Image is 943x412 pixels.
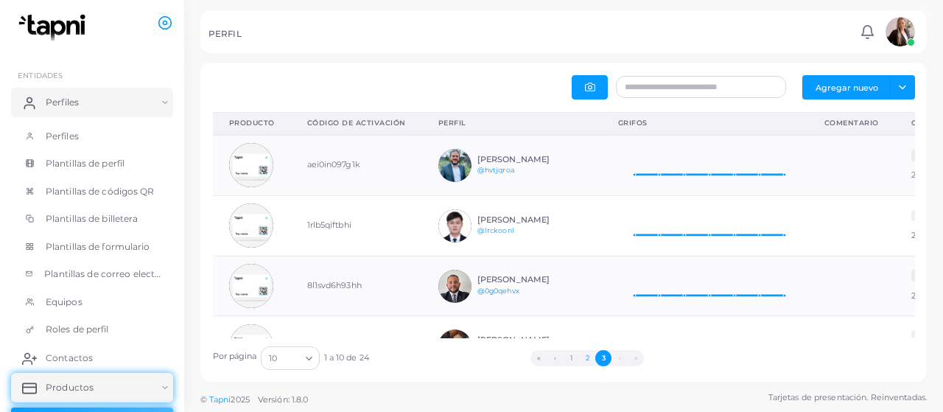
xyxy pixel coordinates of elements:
button: Go to first page [530,350,547,366]
font: PERFIL [208,29,242,39]
font: ENTIDADES [18,71,63,80]
font: Equipos [46,296,83,307]
img: avatar [229,264,273,308]
a: Plantillas de billetera [11,205,173,233]
button: Agregar nuevo [802,75,891,99]
img: avatar [438,270,471,303]
font: Plantillas de perfil [46,158,125,169]
img: avatar [229,324,273,369]
a: Productos [11,373,173,402]
font: Comentario [824,119,879,127]
button: Go to page 2 [579,350,595,366]
font: Código de activación [307,119,406,127]
a: @0g0qehvx [477,287,519,295]
font: Perfiles [46,130,79,142]
font: © [200,394,207,405]
font: Producto [229,119,275,127]
button: Ir a la página 1 [563,350,579,366]
div: Buscar opción [261,346,320,370]
font: [PERSON_NAME] [477,335,550,345]
font: 1 a 10 de 24 [324,352,369,363]
font: Roles de perfil [46,324,109,335]
img: avatar [438,149,471,182]
font: Contactos [46,352,93,363]
a: Equipos [11,288,173,316]
font: [PERSON_NAME] [477,214,550,225]
a: Plantillas de correo electrónico [11,260,173,288]
font: Plantillas de formulario [46,241,150,252]
font: 8l1svd6h93hh [307,280,362,290]
font: Por página [213,351,257,361]
button: Go to page 3 [595,350,611,366]
a: @lrckoonl [477,226,514,234]
font: Perfil [438,119,466,127]
font: Tarjetas de presentación. Reinventadas. [768,392,927,402]
img: avatar [229,143,273,187]
font: [PERSON_NAME] [477,154,550,164]
a: Plantillas de formulario [11,233,173,261]
a: @hvtjqroa [477,166,515,174]
img: avatar [229,203,273,248]
font: Perfiles [46,97,79,108]
img: avatar [886,17,915,46]
font: Plantillas de correo electrónico [44,268,184,279]
font: 1rlb5qiftbhi [307,220,351,230]
img: avatar [438,209,471,242]
font: Plantillas de códigos QR [46,186,155,197]
a: Plantillas de códigos QR [11,178,173,206]
img: logo [13,14,95,41]
a: Contactos [11,343,173,373]
img: avatar [438,329,471,363]
font: Agregar nuevo [816,82,878,92]
font: Grifos [618,119,648,127]
a: Perfiles [11,88,173,117]
a: Perfiles [11,122,173,150]
font: Versión: 1.8.0 [258,394,309,405]
font: 10 [269,353,277,363]
a: avatar [881,17,919,46]
button: Go to previous page [547,350,563,366]
font: 1 [570,354,572,362]
input: Buscar opción [278,350,300,366]
font: 2025 [231,394,249,405]
font: Productos [46,382,94,393]
font: [PERSON_NAME] [477,274,550,284]
font: Plantillas de billetera [46,213,139,224]
ul: Paginación [369,350,805,366]
a: Roles de perfil [11,315,173,343]
a: Plantillas de perfil [11,150,173,178]
font: aei0in097g1k [307,160,360,170]
a: Tapni [209,394,231,405]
